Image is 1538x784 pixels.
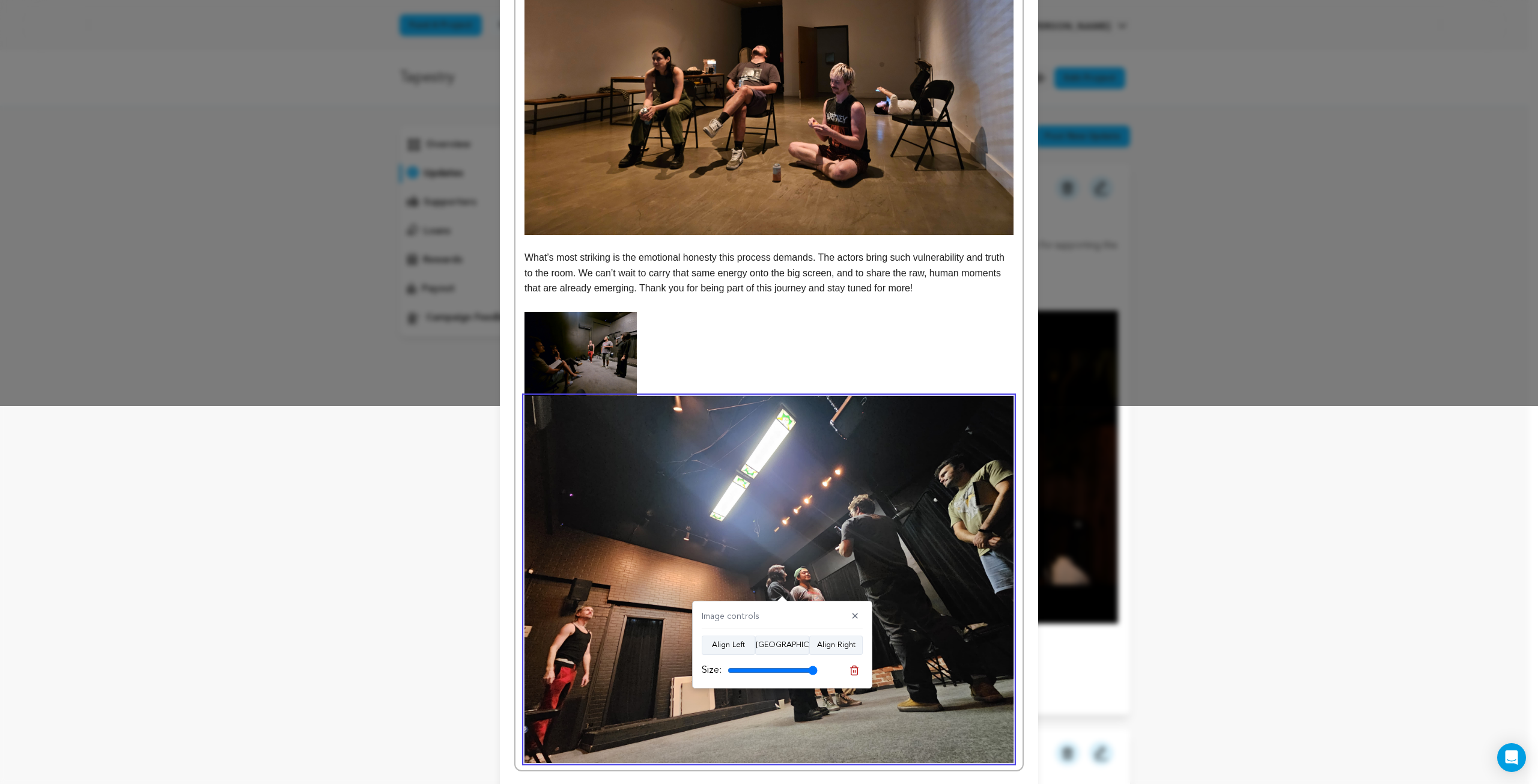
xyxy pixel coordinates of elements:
img: 1758500512-IMG-20250912-WA0008.jpg [524,312,637,396]
button: Align Right [809,636,863,655]
button: ✕ [848,611,863,623]
button: Align Left [702,636,755,655]
p: What’s most striking is the emotional honesty this process demands. The actors bring such vulnera... [524,250,1014,296]
img: 1758500528-IMG-20250912-WA0016.jpg [524,396,1014,763]
label: Size: [702,663,722,678]
h4: Image controls [702,610,759,623]
div: Open Intercom Messenger [1497,743,1526,772]
button: [GEOGRAPHIC_DATA] [755,636,809,655]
